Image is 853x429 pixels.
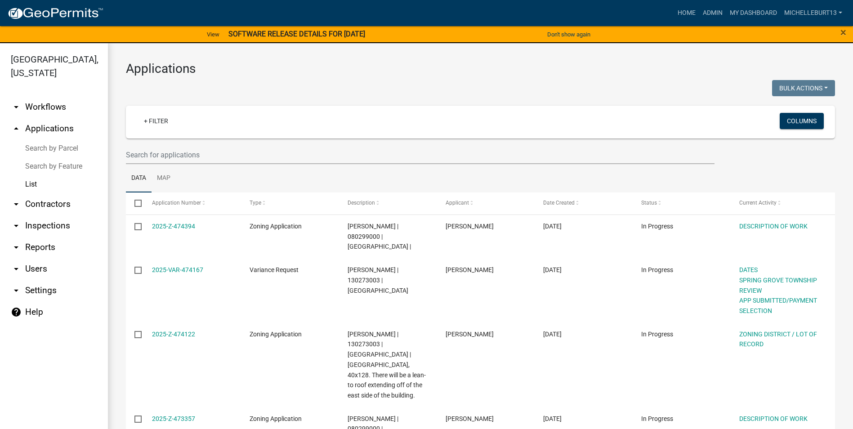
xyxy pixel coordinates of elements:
[11,307,22,317] i: help
[674,4,699,22] a: Home
[543,331,562,338] span: 09/05/2025
[641,223,673,230] span: In Progress
[633,192,731,214] datatable-header-cell: Status
[11,220,22,231] i: arrow_drop_down
[11,102,22,112] i: arrow_drop_down
[699,4,726,22] a: Admin
[203,27,223,42] a: View
[543,223,562,230] span: 09/05/2025
[250,266,299,273] span: Variance Request
[840,26,846,39] span: ×
[780,113,824,129] button: Columns
[241,192,339,214] datatable-header-cell: Type
[126,61,835,76] h3: Applications
[641,415,673,422] span: In Progress
[250,415,302,422] span: Zoning Application
[250,200,261,206] span: Type
[543,266,562,273] span: 09/05/2025
[446,266,494,273] span: Michelle Burt
[152,415,195,422] a: 2025-Z-473357
[348,331,426,399] span: TROYER, ELI | 130273003 | Spring Grove | Horse barn, 40x128. There will be a lean-to roof extendi...
[126,164,152,193] a: Data
[641,331,673,338] span: In Progress
[11,199,22,210] i: arrow_drop_down
[11,285,22,296] i: arrow_drop_down
[250,223,302,230] span: Zoning Application
[348,266,408,294] span: TROYER, ELI | 130273003 | Spring Grove
[772,80,835,96] button: Bulk Actions
[840,27,846,38] button: Close
[446,200,469,206] span: Applicant
[11,264,22,274] i: arrow_drop_down
[641,200,657,206] span: Status
[228,30,365,38] strong: SOFTWARE RELEASE DETAILS FOR [DATE]
[152,200,201,206] span: Application Number
[781,4,846,22] a: michelleburt13
[739,297,817,314] a: APP SUBMITTED/PAYMENT SELECTION
[446,415,494,422] span: John Abnet
[152,223,195,230] a: 2025-Z-474394
[152,164,176,193] a: Map
[739,277,817,294] a: SPRING GROVE TOWNSHIP REVIEW
[348,223,411,250] span: ABNET,JOHN | 080299000 | La Crescent |
[544,27,594,42] button: Don't show again
[143,192,241,214] datatable-header-cell: Application Number
[739,200,777,206] span: Current Activity
[543,415,562,422] span: 09/03/2025
[11,242,22,253] i: arrow_drop_down
[437,192,535,214] datatable-header-cell: Applicant
[535,192,633,214] datatable-header-cell: Date Created
[739,415,808,422] a: DESCRIPTION OF WORK
[446,331,494,338] span: Michelle Burt
[152,266,203,273] a: 2025-VAR-474167
[348,200,375,206] span: Description
[739,331,817,348] a: ZONING DISTRICT / LOT OF RECORD
[739,266,758,273] a: DATES
[543,200,575,206] span: Date Created
[250,331,302,338] span: Zoning Application
[137,113,175,129] a: + Filter
[641,266,673,273] span: In Progress
[339,192,437,214] datatable-header-cell: Description
[726,4,781,22] a: My Dashboard
[152,331,195,338] a: 2025-Z-474122
[446,223,494,230] span: John Abnet
[126,192,143,214] datatable-header-cell: Select
[730,192,828,214] datatable-header-cell: Current Activity
[739,223,808,230] a: DESCRIPTION OF WORK
[11,123,22,134] i: arrow_drop_up
[126,146,715,164] input: Search for applications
